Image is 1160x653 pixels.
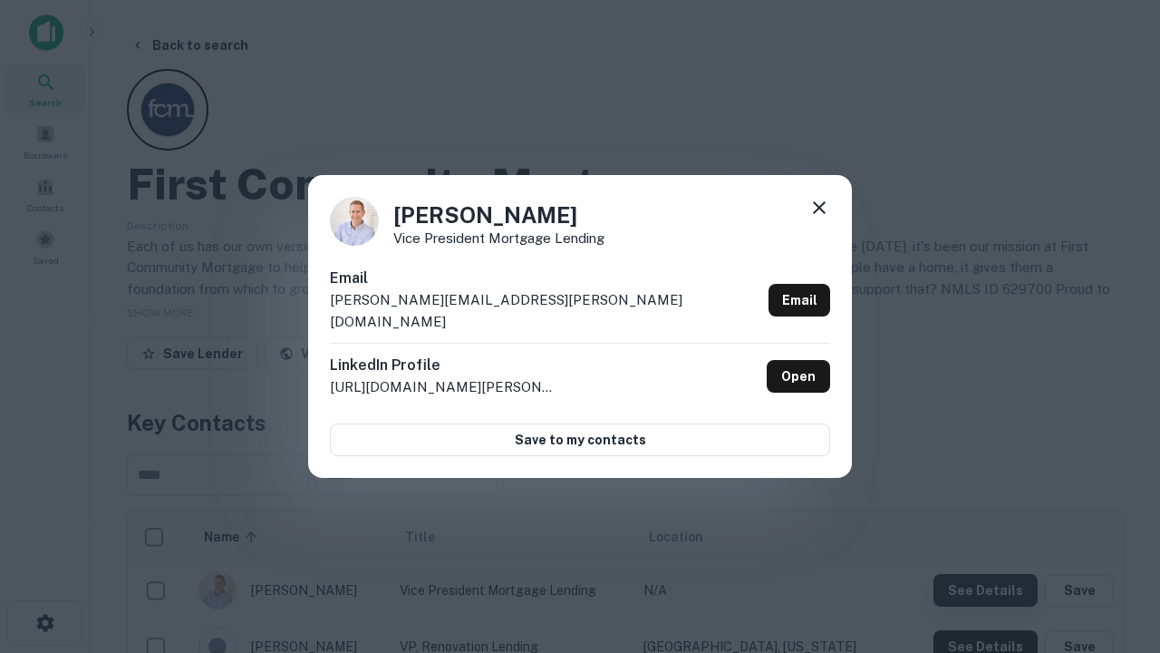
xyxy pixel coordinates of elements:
p: Vice President Mortgage Lending [393,231,604,245]
a: Open [767,360,830,393]
h6: Email [330,268,761,289]
p: [URL][DOMAIN_NAME][PERSON_NAME] [330,376,556,398]
img: 1520878720083 [330,197,379,246]
h6: LinkedIn Profile [330,355,556,376]
p: [PERSON_NAME][EMAIL_ADDRESS][PERSON_NAME][DOMAIN_NAME] [330,289,761,332]
a: Email [768,284,830,317]
h4: [PERSON_NAME] [393,199,604,231]
iframe: Chat Widget [1069,508,1160,595]
button: Save to my contacts [330,424,830,456]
